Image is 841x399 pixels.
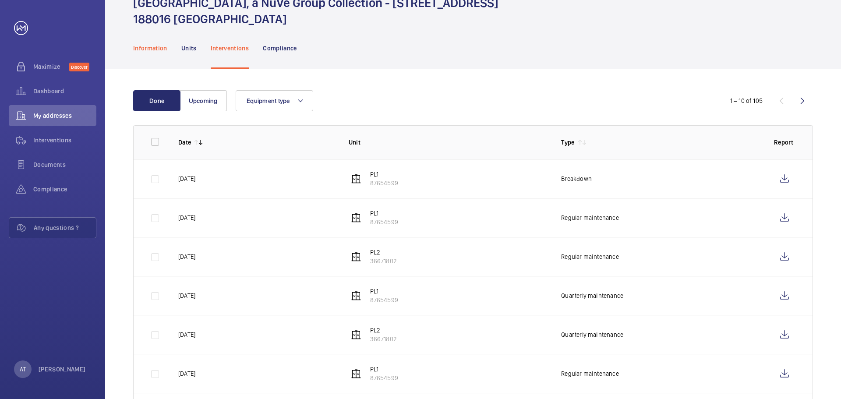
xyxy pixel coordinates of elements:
[351,290,361,301] img: elevator.svg
[730,96,763,105] div: 1 – 10 of 105
[263,44,297,53] p: Compliance
[561,174,592,183] p: Breakdown
[33,87,96,95] span: Dashboard
[370,287,398,296] p: PL1
[34,223,96,232] span: Any questions ?
[236,90,313,111] button: Equipment type
[561,252,618,261] p: Regular maintenance
[211,44,249,53] p: Interventions
[33,185,96,194] span: Compliance
[180,90,227,111] button: Upcoming
[178,330,195,339] p: [DATE]
[178,138,191,147] p: Date
[178,174,195,183] p: [DATE]
[370,326,397,335] p: PL2
[370,248,397,257] p: PL2
[39,365,86,374] p: [PERSON_NAME]
[247,97,290,104] span: Equipment type
[181,44,197,53] p: Units
[349,138,548,147] p: Unit
[133,44,167,53] p: Information
[33,111,96,120] span: My addresses
[178,252,195,261] p: [DATE]
[20,365,26,374] p: AT
[774,138,795,147] p: Report
[561,213,618,222] p: Regular maintenance
[561,291,623,300] p: Quarterly maintenance
[370,179,398,187] p: 87654599
[33,160,96,169] span: Documents
[370,209,398,218] p: PL1
[370,296,398,304] p: 87654599
[351,329,361,340] img: elevator.svg
[178,369,195,378] p: [DATE]
[351,251,361,262] img: elevator.svg
[370,374,398,382] p: 87654599
[370,365,398,374] p: PL1
[33,136,96,145] span: Interventions
[178,213,195,222] p: [DATE]
[370,257,397,265] p: 36671802
[178,291,195,300] p: [DATE]
[370,335,397,343] p: 36671802
[561,330,623,339] p: Quarterly maintenance
[69,63,89,71] span: Discover
[351,173,361,184] img: elevator.svg
[370,218,398,226] p: 87654599
[133,90,180,111] button: Done
[561,369,618,378] p: Regular maintenance
[561,138,574,147] p: Type
[33,62,69,71] span: Maximize
[351,368,361,379] img: elevator.svg
[351,212,361,223] img: elevator.svg
[370,170,398,179] p: PL1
